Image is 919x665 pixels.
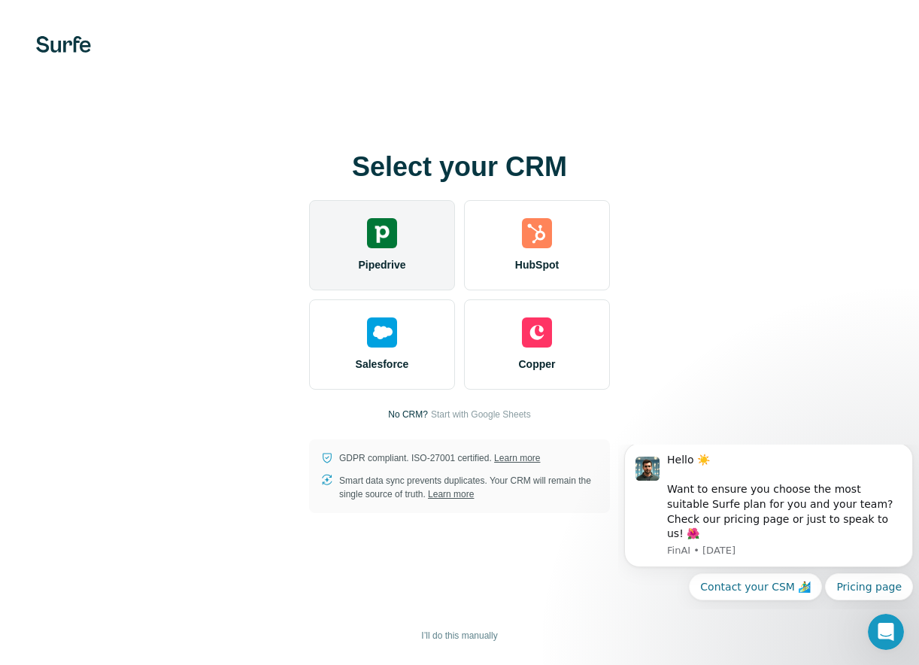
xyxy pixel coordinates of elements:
a: Learn more [494,453,540,463]
p: Message from FinAI, sent 1w ago [49,99,284,113]
span: I’ll do this manually [421,629,497,642]
img: Surfe's logo [36,36,91,53]
button: Quick reply: Pricing page [207,129,295,156]
span: HubSpot [515,257,559,272]
button: Quick reply: Contact your CSM 🏄‍♂️ [71,129,204,156]
button: Start with Google Sheets [431,408,531,421]
h1: Select your CRM [309,152,610,182]
p: Smart data sync prevents duplicates. Your CRM will remain the single source of truth. [339,474,598,501]
p: GDPR compliant. ISO-27001 certified. [339,451,540,465]
span: Salesforce [356,357,409,372]
div: Hello ☀️ Want to ensure you choose the most suitable Surfe plan for you and your team? Check our ... [49,8,284,97]
img: Profile image for FinAI [17,12,41,36]
div: Message content [49,8,284,97]
a: Learn more [428,489,474,500]
img: pipedrive's logo [367,218,397,248]
span: Copper [519,357,556,372]
img: copper's logo [522,317,552,348]
iframe: Intercom notifications message [618,445,919,609]
img: salesforce's logo [367,317,397,348]
iframe: Intercom live chat [868,614,904,650]
span: Pipedrive [358,257,405,272]
img: hubspot's logo [522,218,552,248]
div: Quick reply options [6,129,295,156]
button: I’ll do this manually [411,624,508,647]
p: No CRM? [388,408,428,421]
